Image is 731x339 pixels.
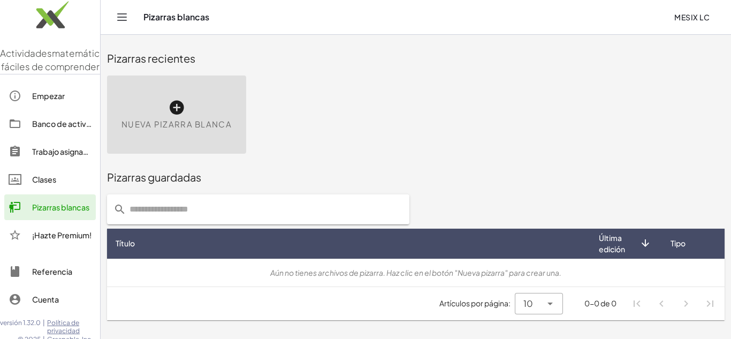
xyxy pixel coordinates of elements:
[32,202,89,212] font: Pizarras blancas
[4,287,96,312] a: Cuenta
[599,233,625,254] font: Última edición
[4,167,96,192] a: Clases
[113,9,131,26] button: Cambiar navegación
[47,319,100,335] a: Política de privacidad
[4,259,96,284] a: Referencia
[270,268,561,277] font: Aún no tienes archivos de pizarra. Haz clic en el botón "Nueva pizarra" para crear una.
[116,238,135,248] font: Título
[47,319,80,335] font: Política de privacidad
[32,119,111,129] font: Banco de actividades
[674,12,710,22] font: Mesix Lc
[107,170,201,184] font: Pizarras guardadas
[32,230,92,240] font: ¡Hazte Premium!
[107,51,195,65] font: Pizarras recientes
[113,203,126,216] i: prepended action
[523,298,533,309] font: 10
[4,111,96,137] a: Banco de actividades
[439,298,515,309] span: Artículos por página:
[32,91,65,101] font: Empezar
[671,238,686,248] font: Tipo
[4,139,96,164] a: Trabajo asignado
[625,291,722,316] nav: Navegación de paginación
[121,119,232,129] font: Nueva pizarra blanca
[666,7,718,27] button: Mesix Lc
[43,319,45,327] font: |
[439,298,511,308] font: Artículos por página:
[1,47,110,73] font: matemáticas fáciles de comprender
[4,194,96,220] a: Pizarras blancas
[32,175,56,184] font: Clases
[32,267,72,276] font: Referencia
[32,147,93,156] font: Trabajo asignado
[584,298,616,308] font: 0-0 de 0
[32,295,59,304] font: Cuenta
[4,83,96,109] a: Empezar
